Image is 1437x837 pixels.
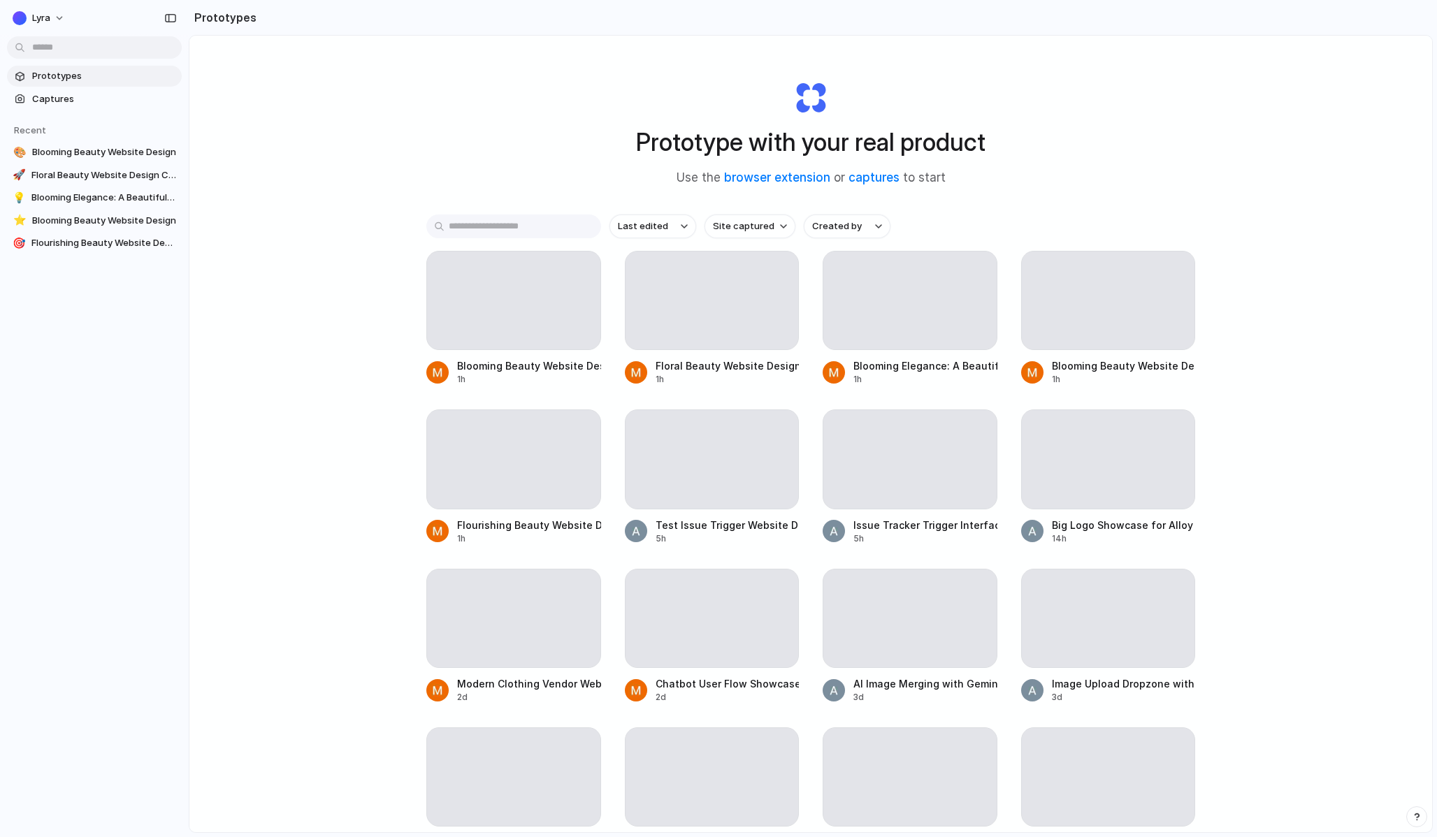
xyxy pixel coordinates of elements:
div: 5h [656,532,800,545]
a: Image Upload Dropzone with Supported Formats3d [1021,569,1196,704]
a: Floral Beauty Website Design Concept1h [625,251,800,386]
a: 🎯Flourishing Beauty Website Design [7,233,182,254]
div: 💡 [13,191,26,205]
a: AI Image Merging with Gemini Nano-Banana3d [823,569,997,704]
div: 1h [457,532,601,545]
div: 🎨 [13,145,27,159]
span: Captures [32,92,176,106]
div: 🎯 [13,236,26,250]
a: Chatbot User Flow Showcase2d [625,569,800,704]
a: captures [849,170,900,184]
a: 🚀Floral Beauty Website Design Concept [7,165,182,186]
a: Captures [7,89,182,110]
div: 1h [853,373,997,386]
div: Blooming Elegance: A Beautiful Website Concept [853,358,997,373]
a: browser extension [724,170,830,184]
button: Site captured [705,214,795,238]
div: AI Image Merging with Gemini Nano-Banana [853,676,997,691]
div: Floral Beauty Website Design Concept [656,358,800,373]
span: Blooming Beauty Website Design [32,145,176,159]
div: Flourishing Beauty Website Design [457,518,601,532]
a: Prototypes [7,66,182,87]
a: Blooming Elegance: A Beautiful Website Concept1h [823,251,997,386]
h1: Prototype with your real product [636,124,985,161]
div: 🚀 [13,168,26,182]
div: 3d [853,691,997,704]
a: Modern Clothing Vendor Website Design2d [426,569,601,704]
button: Lyra [7,7,72,29]
a: Blooming Beauty Website Design1h [1021,251,1196,386]
div: Chatbot User Flow Showcase [656,676,800,691]
div: 2d [656,691,800,704]
a: ⭐Blooming Beauty Website Design [7,210,182,231]
div: 1h [656,373,800,386]
span: Floral Beauty Website Design Concept [31,168,176,182]
a: Big Logo Showcase for Alloy Website14h [1021,409,1196,544]
div: 1h [1052,373,1196,386]
span: Last edited [618,219,668,233]
div: Blooming Beauty Website Design [457,358,601,373]
div: Issue Tracker Trigger Interface [853,518,997,532]
span: Blooming Beauty Website Design [32,214,176,228]
a: Test Issue Trigger Website Design5h [625,409,800,544]
span: Created by [812,219,862,233]
span: Flourishing Beauty Website Design [31,236,176,250]
span: Lyra [32,11,50,25]
div: Blooming Beauty Website Design [1052,358,1196,373]
div: 14h [1052,532,1196,545]
button: Created by [804,214,890,238]
div: Image Upload Dropzone with Supported Formats [1052,676,1196,691]
a: Blooming Beauty Website Design1h [426,251,601,386]
span: Use the or to start [677,169,946,187]
span: Prototypes [32,69,176,83]
a: 🎨Blooming Beauty Website Design [7,142,182,163]
div: ⭐ [13,214,27,228]
div: 1h [457,373,601,386]
div: Test Issue Trigger Website Design [656,518,800,532]
div: 5h [853,532,997,545]
a: 💡Blooming Elegance: A Beautiful Website Concept [7,187,182,208]
div: Modern Clothing Vendor Website Design [457,676,601,691]
button: Last edited [609,214,696,238]
div: 2d [457,691,601,704]
span: Blooming Elegance: A Beautiful Website Concept [31,191,176,205]
span: Site captured [713,219,774,233]
h2: Prototypes [189,9,257,26]
div: Big Logo Showcase for Alloy Website [1052,518,1196,532]
a: Flourishing Beauty Website Design1h [426,409,601,544]
span: Recent [14,124,46,136]
a: Issue Tracker Trigger Interface5h [823,409,997,544]
div: 3d [1052,691,1196,704]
